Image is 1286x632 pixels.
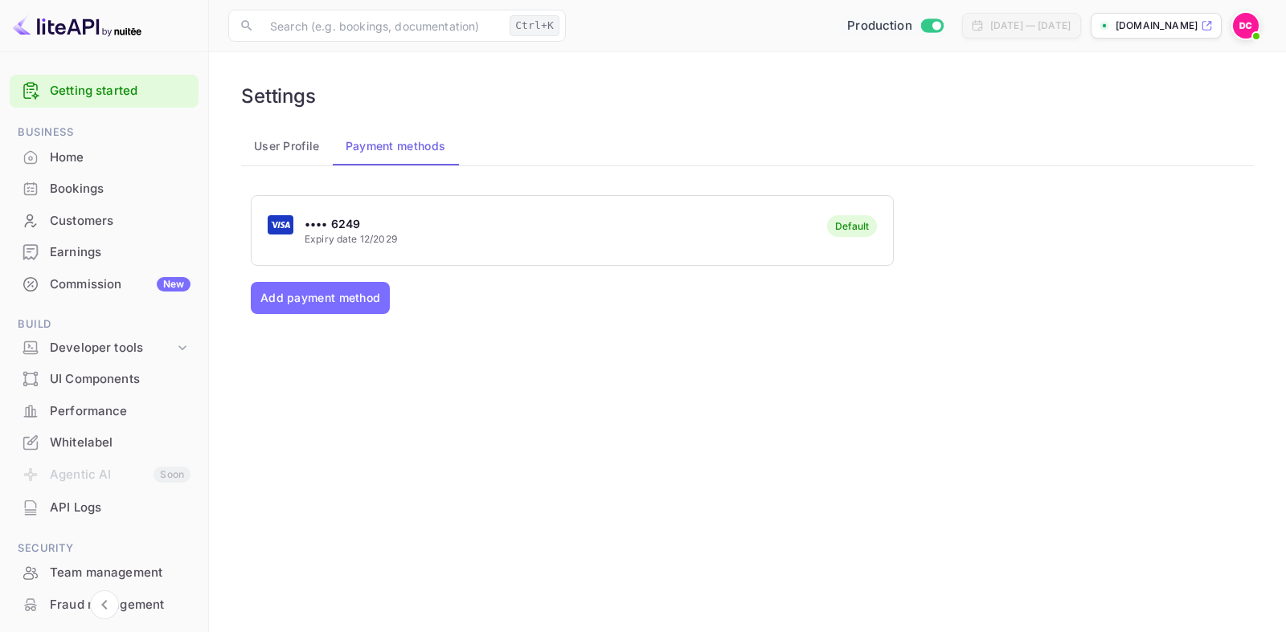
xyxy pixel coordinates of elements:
div: New [157,277,190,292]
div: Getting started [10,75,199,108]
a: Fraud management [10,589,199,619]
div: API Logs [10,492,199,524]
p: •••• 6249 [305,215,397,232]
a: Performance [10,396,199,426]
h6: Settings [241,84,316,108]
div: Bookings [50,180,190,198]
div: Customers [50,212,190,230]
div: Developer tools [50,339,174,357]
div: Default [835,220,869,232]
div: Fraud management [50,596,190,614]
div: Team management [10,557,199,589]
div: Developer tools [10,334,199,362]
span: Security [10,540,199,557]
div: UI Components [10,364,199,395]
div: CommissionNew [10,269,199,300]
p: Expiry date [305,232,397,247]
a: Getting started [50,82,190,100]
a: Customers [10,206,199,235]
button: User Profile [241,127,333,165]
div: account-settings tabs [241,127,1254,165]
span: 12/2029 [360,233,397,245]
button: Collapse navigation [90,590,119,619]
div: Fraud management [10,589,199,621]
div: [DATE] — [DATE] [990,18,1071,33]
a: Bookings [10,173,199,203]
div: Customers [10,206,199,237]
a: UI Components [10,364,199,393]
div: Performance [50,402,190,421]
img: LiteAPI logo [13,13,141,39]
img: Dale Castaldi [1233,13,1259,39]
input: Search (e.g. bookings, documentation) [260,10,503,42]
span: Build [10,316,199,333]
a: CommissionNew [10,269,199,299]
div: Bookings [10,173,199,205]
a: Home [10,142,199,172]
button: Add payment method [251,282,390,314]
div: API Logs [50,499,190,517]
span: Business [10,124,199,141]
button: •••• 6249Expiry date 12/2029Default [251,195,894,266]
a: Whitelabel [10,427,199,457]
div: UI Components [50,370,190,389]
div: Commission [50,275,190,294]
div: Performance [10,396,199,427]
button: Payment methods [333,127,459,165]
a: Team management [10,557,199,587]
div: Whitelabel [50,434,190,452]
div: Earnings [50,243,190,262]
p: [DOMAIN_NAME] [1116,18,1198,33]
div: Team management [50,564,190,582]
a: API Logs [10,492,199,522]
div: Ctrl+K [510,15,559,36]
a: Earnings [10,237,199,267]
div: Whitelabel [10,427,199,459]
div: Home [50,149,190,167]
div: Home [10,142,199,173]
div: Switch to Sandbox mode [841,17,949,35]
span: Production [847,17,912,35]
div: Earnings [10,237,199,268]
